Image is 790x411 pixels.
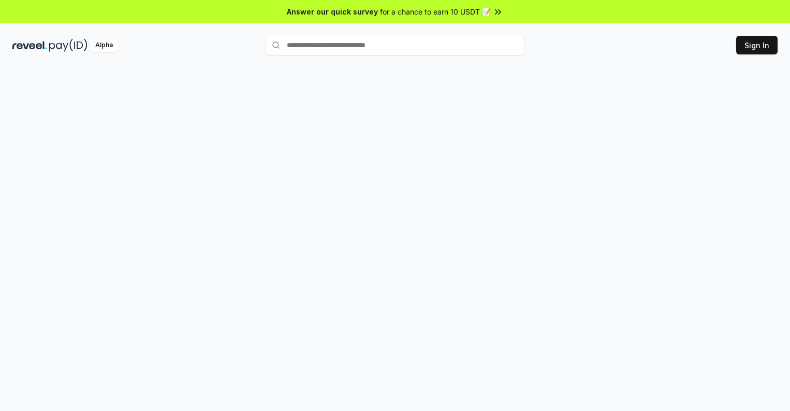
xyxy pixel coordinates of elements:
[90,39,119,52] div: Alpha
[12,39,47,52] img: reveel_dark
[287,6,378,17] span: Answer our quick survey
[380,6,491,17] span: for a chance to earn 10 USDT 📝
[49,39,87,52] img: pay_id
[736,36,778,54] button: Sign In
